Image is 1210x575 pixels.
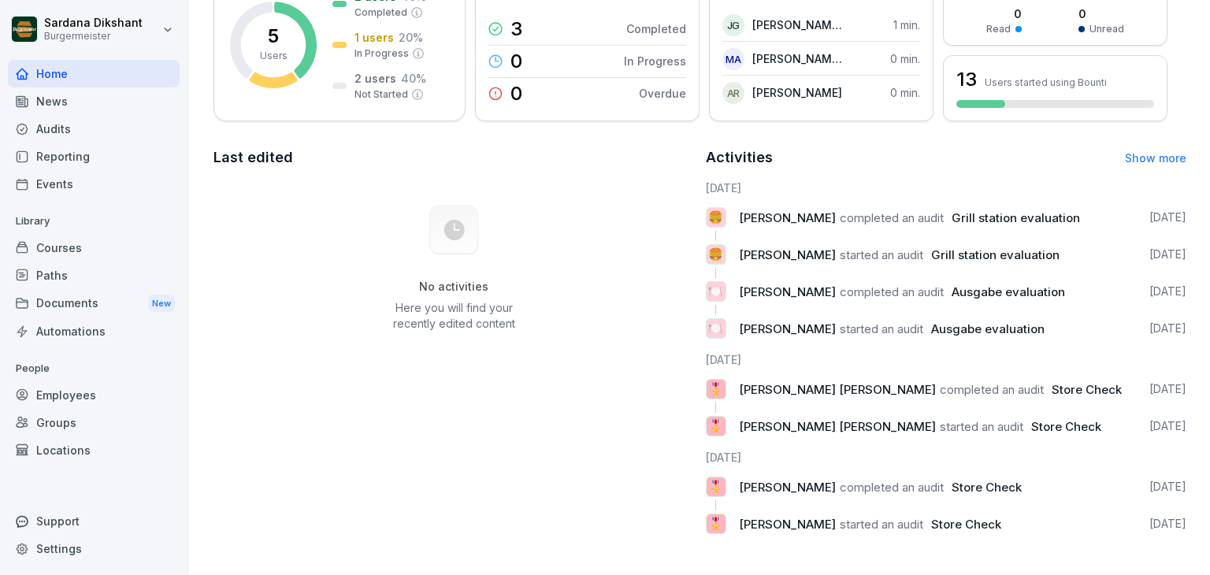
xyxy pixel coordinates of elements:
[708,206,723,228] p: 🍔
[8,209,180,234] p: Library
[1089,22,1124,36] p: Unread
[739,517,836,532] span: [PERSON_NAME]
[1078,6,1124,22] p: 0
[739,284,836,299] span: [PERSON_NAME]
[1149,247,1186,262] p: [DATE]
[8,60,180,87] a: Home
[752,17,843,33] p: [PERSON_NAME] [PERSON_NAME]
[840,247,923,262] span: started an audit
[893,17,920,33] p: 1 min.
[624,53,686,69] p: In Progress
[940,382,1044,397] span: completed an audit
[706,449,1187,466] h6: [DATE]
[840,210,944,225] span: completed an audit
[739,247,836,262] span: [PERSON_NAME]
[708,317,723,339] p: 🍽️
[260,49,288,63] p: Users
[952,480,1022,495] span: Store Check
[8,87,180,115] a: News
[985,76,1107,88] p: Users started using Bounti
[739,382,936,397] span: [PERSON_NAME] [PERSON_NAME]
[8,143,180,170] div: Reporting
[1149,479,1186,495] p: [DATE]
[8,535,180,562] a: Settings
[510,52,522,71] p: 0
[8,234,180,262] a: Courses
[931,321,1045,336] span: Ausgabe evaluation
[626,20,686,37] p: Completed
[722,82,744,104] div: AR
[8,356,180,381] p: People
[8,289,180,318] div: Documents
[840,321,923,336] span: started an audit
[44,17,143,30] p: Sardana Dikshant
[1149,516,1186,532] p: [DATE]
[354,70,396,87] p: 2 users
[354,29,394,46] p: 1 users
[986,6,1022,22] p: 0
[1125,151,1186,165] a: Show more
[890,84,920,101] p: 0 min.
[752,50,843,67] p: [PERSON_NAME] [PERSON_NAME]
[8,409,180,436] a: Groups
[510,84,522,103] p: 0
[739,419,936,434] span: [PERSON_NAME] [PERSON_NAME]
[739,321,836,336] span: [PERSON_NAME]
[399,29,423,46] p: 20 %
[354,6,407,20] p: Completed
[374,280,533,294] h5: No activities
[1149,321,1186,336] p: [DATE]
[8,381,180,409] div: Employees
[931,247,1060,262] span: Grill station evaluation
[1031,419,1101,434] span: Store Check
[840,284,944,299] span: completed an audit
[401,70,426,87] p: 40 %
[374,300,533,332] p: Here you will find your recently edited content
[708,243,723,265] p: 🍔
[1149,381,1186,397] p: [DATE]
[1149,418,1186,434] p: [DATE]
[956,66,977,93] h3: 13
[8,436,180,464] a: Locations
[722,14,744,36] div: JG
[8,507,180,535] div: Support
[8,262,180,289] a: Paths
[148,295,175,313] div: New
[510,20,522,39] p: 3
[8,170,180,198] a: Events
[8,115,180,143] a: Audits
[706,351,1187,368] h6: [DATE]
[8,289,180,318] a: DocumentsNew
[952,284,1065,299] span: Ausgabe evaluation
[739,480,836,495] span: [PERSON_NAME]
[752,84,842,101] p: [PERSON_NAME]
[840,480,944,495] span: completed an audit
[213,147,695,169] h2: Last edited
[44,31,143,42] p: Burgermeister
[639,85,686,102] p: Overdue
[708,513,723,535] p: 🎖️
[708,415,723,437] p: 🎖️
[708,378,723,400] p: 🎖️
[706,147,773,169] h2: Activities
[1149,210,1186,225] p: [DATE]
[8,317,180,345] a: Automations
[739,210,836,225] span: [PERSON_NAME]
[890,50,920,67] p: 0 min.
[354,87,408,102] p: Not Started
[940,419,1023,434] span: started an audit
[706,180,1187,196] h6: [DATE]
[722,48,744,70] div: MA
[354,46,409,61] p: In Progress
[1052,382,1122,397] span: Store Check
[1149,284,1186,299] p: [DATE]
